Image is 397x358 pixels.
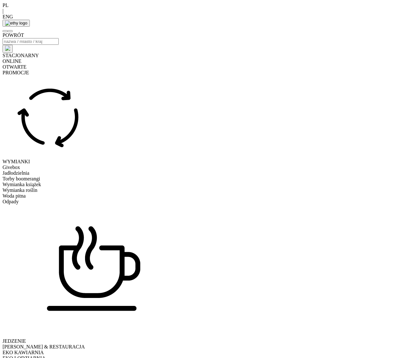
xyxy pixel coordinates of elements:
div: PROMOCJE [3,70,394,76]
img: icon-image [3,76,97,158]
div: Givebox [3,165,394,170]
div: JEDZENIE [3,338,394,344]
div: EKO KAWIARNIA [3,350,394,355]
img: search.svg [5,46,10,51]
div: WYMIANKI [3,159,394,165]
div: Jadłodzielnia [3,170,394,176]
div: Woda pitna [3,193,394,199]
div: Wymianka książek [3,182,394,187]
div: PL [3,3,394,8]
div: Odpady [3,199,394,205]
input: Search [3,38,59,45]
div: OTWARTE [3,64,394,70]
img: ethy logo [5,21,27,26]
label: POWRÓT [3,32,24,38]
div: STACJONARNY [3,53,394,58]
div: [PERSON_NAME] & RESTAURACJA [3,344,394,350]
img: icon-image [3,205,185,337]
div: | [3,8,394,14]
div: ONLINE [3,58,394,64]
div: ENG [3,14,394,20]
div: Wymianka roślin [3,187,394,193]
div: Torby boomerangi [3,176,394,182]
